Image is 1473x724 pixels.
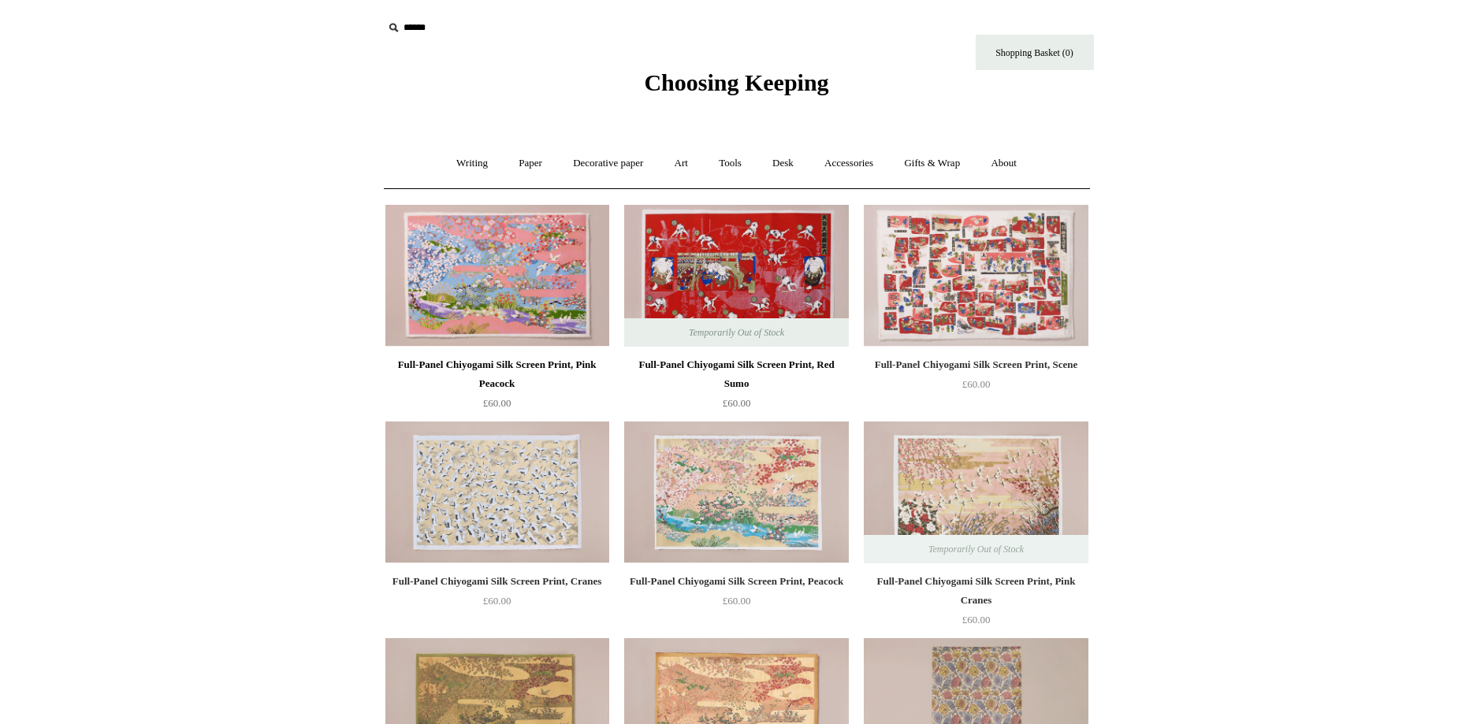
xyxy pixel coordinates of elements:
img: Full-Panel Chiyogami Silk Screen Print, Cranes [385,421,609,563]
img: Full-Panel Chiyogami Silk Screen Print, Pink Peacock [385,205,609,347]
a: Desk [758,143,808,184]
a: Art [660,143,702,184]
span: Choosing Keeping [644,69,828,95]
a: Full-Panel Chiyogami Silk Screen Print, Red Sumo Full-Panel Chiyogami Silk Screen Print, Red Sumo... [624,205,848,347]
a: Full-Panel Chiyogami Silk Screen Print, Scene £60.00 [864,355,1088,420]
a: Shopping Basket (0) [976,35,1094,70]
div: Full-Panel Chiyogami Silk Screen Print, Cranes [389,572,605,591]
div: Full-Panel Chiyogami Silk Screen Print, Pink Cranes [868,572,1084,610]
a: Full-Panel Chiyogami Silk Screen Print, Scene Full-Panel Chiyogami Silk Screen Print, Scene [864,205,1088,347]
span: £60.00 [962,614,991,626]
a: Decorative paper [559,143,657,184]
a: Accessories [810,143,887,184]
a: Full-Panel Chiyogami Silk Screen Print, Pink Peacock Full-Panel Chiyogami Silk Screen Print, Pink... [385,205,609,347]
a: Choosing Keeping [644,82,828,93]
span: £60.00 [723,397,751,409]
a: Gifts & Wrap [890,143,974,184]
a: Full-Panel Chiyogami Silk Screen Print, Pink Cranes Full-Panel Chiyogami Silk Screen Print, Pink ... [864,421,1088,563]
span: £60.00 [723,595,751,607]
a: About [976,143,1031,184]
div: Full-Panel Chiyogami Silk Screen Print, Pink Peacock [389,355,605,393]
span: £60.00 [483,595,511,607]
span: Temporarily Out of Stock [673,318,800,347]
a: Full-Panel Chiyogami Silk Screen Print, Peacock £60.00 [624,572,848,637]
div: Full-Panel Chiyogami Silk Screen Print, Peacock [628,572,844,591]
span: £60.00 [962,378,991,390]
a: Full-Panel Chiyogami Silk Screen Print, Pink Peacock £60.00 [385,355,609,420]
a: Tools [705,143,756,184]
img: Full-Panel Chiyogami Silk Screen Print, Scene [864,205,1088,347]
a: Paper [504,143,556,184]
a: Full-Panel Chiyogami Silk Screen Print, Peacock Full-Panel Chiyogami Silk Screen Print, Peacock [624,421,848,563]
a: Writing [442,143,502,184]
img: Full-Panel Chiyogami Silk Screen Print, Pink Cranes [864,421,1088,563]
a: Full-Panel Chiyogami Silk Screen Print, Red Sumo £60.00 [624,355,848,420]
img: Full-Panel Chiyogami Silk Screen Print, Peacock [624,421,848,563]
span: Temporarily Out of Stock [913,535,1040,563]
div: Full-Panel Chiyogami Silk Screen Print, Red Sumo [628,355,844,393]
img: Full-Panel Chiyogami Silk Screen Print, Red Sumo [624,205,848,347]
a: Full-Panel Chiyogami Silk Screen Print, Cranes £60.00 [385,572,609,637]
a: Full-Panel Chiyogami Silk Screen Print, Cranes Full-Panel Chiyogami Silk Screen Print, Cranes [385,421,609,563]
a: Full-Panel Chiyogami Silk Screen Print, Pink Cranes £60.00 [864,572,1088,637]
span: £60.00 [483,397,511,409]
div: Full-Panel Chiyogami Silk Screen Print, Scene [868,355,1084,374]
